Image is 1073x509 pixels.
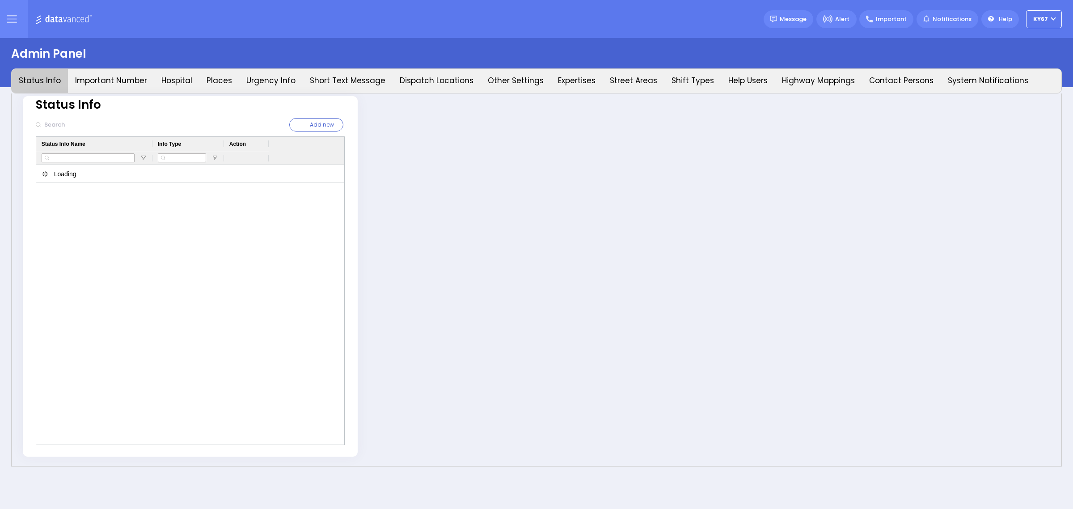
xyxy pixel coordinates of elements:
span: Action [229,141,246,147]
span: Message [780,15,807,24]
button: Important Number [68,69,154,93]
div: Status Info [36,96,345,114]
input: Search [41,116,163,133]
button: System Notifications [941,69,1035,93]
button: Places [199,69,239,93]
button: Shift Types [664,69,721,93]
button: Urgency Info [239,69,303,93]
button: Contact Persons [862,69,941,93]
button: KY67 [1026,10,1062,28]
button: Street Areas [603,69,664,93]
span: Loading [54,170,76,178]
button: Add new [289,118,343,131]
button: Short Text Message [303,69,393,93]
button: Open Filter Menu [211,154,219,161]
span: KY67 [1033,15,1048,23]
button: Open Filter Menu [140,154,147,161]
span: Notifications [933,15,972,24]
span: Important [876,15,907,24]
span: Info Type [158,141,181,147]
button: Other Settings [481,69,551,93]
button: Dispatch Locations [393,69,481,93]
span: Alert [835,15,849,24]
span: Status Info Name [42,141,85,147]
button: Expertises [551,69,603,93]
button: Highway Mappings [775,69,862,93]
img: message.svg [770,16,777,22]
button: Status Info [12,69,68,93]
div: Admin Panel [11,45,86,63]
input: Status Info Name Filter Input [42,153,135,162]
input: Info Type Filter Input [158,153,206,162]
button: Help Users [721,69,775,93]
span: Help [999,15,1012,24]
button: Hospital [154,69,199,93]
img: Logo [35,13,95,25]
